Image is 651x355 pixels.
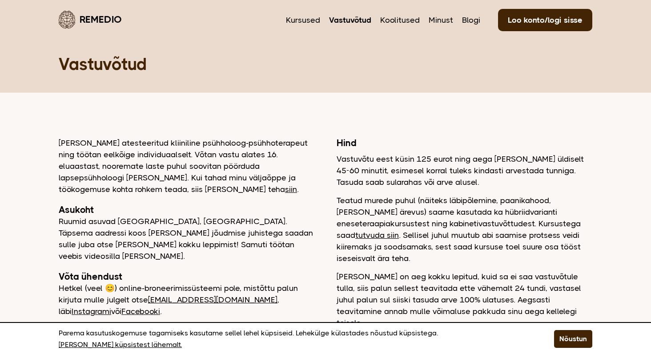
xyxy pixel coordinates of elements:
a: Blogi [462,14,480,26]
a: Minust [429,14,453,26]
a: Instagrami [72,307,111,316]
h2: Asukoht [59,204,314,216]
p: Teatud murede puhul (näiteks läbipõlemine, paanikahood, [PERSON_NAME] ärevus) saame kasutada ka h... [337,195,592,264]
a: Remedio [59,9,122,30]
p: Parema kasutuskogemuse tagamiseks kasutame sellel lehel küpsiseid. Lehekülge külastades nõustud k... [59,327,532,351]
a: siin [285,185,297,194]
button: Nõustun [554,330,592,348]
a: tutvuda siin [355,231,399,240]
p: Ruumid asuvad [GEOGRAPHIC_DATA], [GEOGRAPHIC_DATA]. Täpsema aadressi koos [PERSON_NAME] jõudmise ... [59,216,314,262]
h2: Hind [337,137,592,149]
a: [EMAIL_ADDRESS][DOMAIN_NAME] [148,295,277,304]
p: [PERSON_NAME] on aeg kokku lepitud, kuid sa ei saa vastuvõtule tulla, siis palun sellest teavitad... [337,271,592,329]
a: Vastuvõtud [329,14,371,26]
img: Remedio logo [59,11,75,29]
a: Loo konto/logi sisse [498,9,592,31]
p: Vastuvõtu eest küsin 125 eurot ning aega [PERSON_NAME] üldiselt 45-60 minutit, esimesel korral tu... [337,153,592,188]
a: Kursused [286,14,320,26]
h2: Võta ühendust [59,271,314,282]
a: Facebooki [121,307,160,316]
h1: Vastuvõtud [59,53,592,75]
p: Hetkel (veel 😊) online-broneerimissüsteemi pole, mistõttu palun kirjuta mulle julgelt otse , läbi... [59,282,314,317]
p: [PERSON_NAME] atesteeritud kliiniline psühholoog-psühhoterapeut ning töötan eelkõige individuaals... [59,137,314,195]
a: Koolitused [380,14,420,26]
a: [PERSON_NAME] küpsistest lähemalt. [59,339,182,351]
